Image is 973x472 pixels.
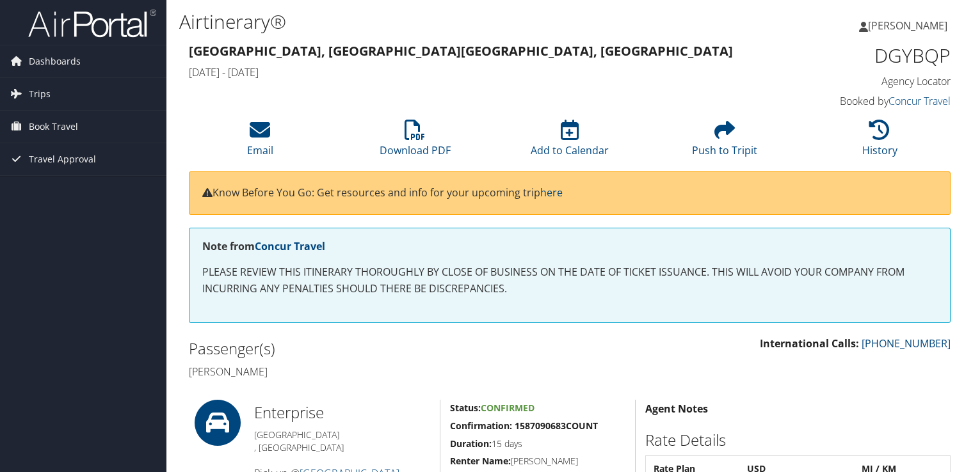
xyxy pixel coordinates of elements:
h5: [GEOGRAPHIC_DATA] , [GEOGRAPHIC_DATA] [254,429,430,453]
h1: DGYBQP [775,42,951,69]
h4: [PERSON_NAME] [189,365,560,379]
h4: Booked by [775,94,951,108]
p: PLEASE REVIEW THIS ITINERARY THOROUGHLY BY CLOSE OF BUSINESS ON THE DATE OF TICKET ISSUANCE. THIS... [202,264,937,297]
span: Travel Approval [29,143,96,175]
h4: Agency Locator [775,74,951,88]
a: Email [247,127,273,157]
a: Add to Calendar [531,127,609,157]
a: here [540,185,563,200]
a: Concur Travel [255,239,325,253]
a: Push to Tripit [692,127,757,157]
h5: [PERSON_NAME] [450,455,625,468]
span: Trips [29,78,51,110]
h5: 15 days [450,437,625,450]
strong: [GEOGRAPHIC_DATA], [GEOGRAPHIC_DATA] [GEOGRAPHIC_DATA], [GEOGRAPHIC_DATA] [189,42,733,59]
h2: Passenger(s) [189,338,560,359]
a: [PERSON_NAME] [859,6,960,45]
h2: Rate Details [645,429,951,451]
strong: International Calls: [760,336,859,350]
strong: Confirmation: 1587090683COUNT [450,420,598,432]
img: airportal-logo.png [28,8,156,38]
p: Know Before You Go: Get resources and info for your upcoming trip [202,185,937,201]
strong: Status: [450,402,481,414]
strong: Duration: [450,437,492,450]
a: Download PDF [380,127,451,157]
span: Dashboards [29,45,81,77]
strong: Renter Name: [450,455,511,467]
span: Book Travel [29,111,78,143]
a: [PHONE_NUMBER] [862,336,951,350]
h2: Enterprise [254,402,430,423]
strong: Note from [202,239,325,253]
strong: Agent Notes [645,402,708,416]
span: Confirmed [481,402,535,414]
span: [PERSON_NAME] [868,19,947,33]
h1: Airtinerary® [179,8,700,35]
a: Concur Travel [889,94,951,108]
a: History [862,127,897,157]
h4: [DATE] - [DATE] [189,65,755,79]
